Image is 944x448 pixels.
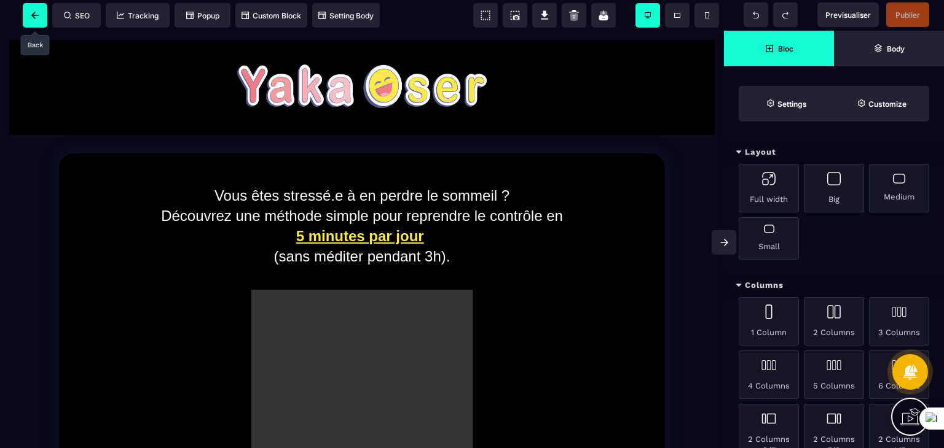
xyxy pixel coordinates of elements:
[778,44,793,53] strong: Bloc
[724,31,834,66] span: Open Blocks
[739,350,799,399] div: 4 Columns
[161,177,563,193] span: Découvrez une méthode simple pour reprendre le contrôle en
[318,11,374,20] span: Setting Body
[237,34,487,77] img: aa6757e2f70c7967f7730340346f47c4_yakaoser_%C3%A9crit__copie.png
[869,350,929,399] div: 6 Columns
[274,217,450,234] span: (sans méditer pendant 3h).
[739,164,799,212] div: Full width
[825,10,871,20] span: Previsualiser
[887,44,905,53] strong: Body
[804,164,864,212] div: Big
[90,153,634,177] text: Vous êtes stressé.e à en perdre le sommeil ?
[186,11,219,20] span: Popup
[739,217,799,260] div: Small
[739,297,799,346] div: 1 Column
[895,10,920,20] span: Publier
[296,197,424,214] u: 5 minutes par jour
[869,164,929,212] div: Medium
[242,11,301,20] span: Custom Block
[64,11,90,20] span: SEO
[503,3,527,28] span: Screenshot
[817,2,879,27] span: Preview
[739,86,834,122] span: Settings
[869,297,929,346] div: 3 Columns
[724,141,944,164] div: Layout
[834,31,944,66] span: Open Layer Manager
[473,3,498,28] span: View components
[804,350,864,399] div: 5 Columns
[868,99,907,109] strong: Customize
[834,86,929,122] span: Open Style Manager
[777,99,807,109] strong: Settings
[804,297,864,346] div: 2 Columns
[117,11,159,20] span: Tracking
[724,274,944,297] div: Columns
